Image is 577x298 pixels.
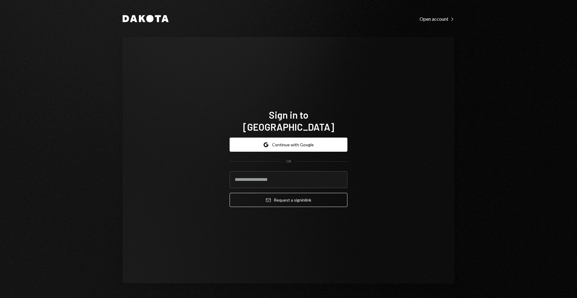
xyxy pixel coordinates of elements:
div: OR [286,159,291,164]
button: Continue with Google [230,138,347,152]
a: Open account [420,15,454,22]
button: Request a signinlink [230,193,347,207]
h1: Sign in to [GEOGRAPHIC_DATA] [230,109,347,133]
div: Open account [420,16,454,22]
